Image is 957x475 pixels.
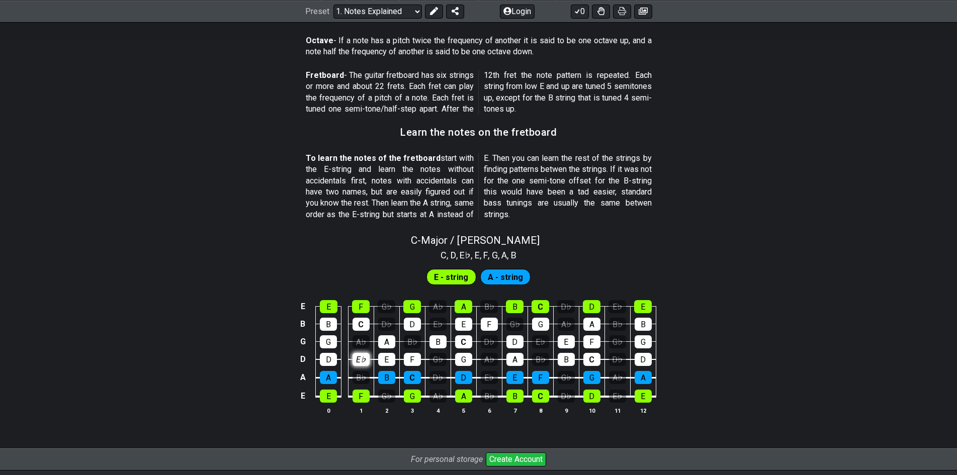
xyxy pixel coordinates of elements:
div: B [320,318,337,331]
span: E♭ [460,248,471,262]
div: G [455,353,472,366]
div: E♭ [353,353,370,366]
div: B♭ [353,371,370,384]
div: G♭ [378,390,395,403]
select: Preset [333,4,422,18]
strong: Fretboard [306,70,344,80]
div: D [635,353,652,366]
div: F [481,318,498,331]
div: C [532,300,549,313]
span: , [471,248,475,262]
td: A [297,368,309,387]
div: D [583,390,600,403]
td: G [297,333,309,350]
button: Create image [634,4,652,18]
div: A♭ [429,390,447,403]
div: G [404,390,421,403]
div: G [583,371,600,384]
span: , [456,248,460,262]
strong: To learn the notes of the fretboard [306,153,441,163]
div: E♭ [608,300,626,313]
span: First enable full edit mode to edit [488,270,523,284]
div: D♭ [378,318,395,331]
td: B [297,315,309,333]
div: E♭ [429,318,447,331]
div: G [320,335,337,348]
div: F [532,371,549,384]
span: C - Major / [PERSON_NAME] [411,234,540,246]
button: Login [500,4,535,18]
span: , [480,248,484,262]
td: E [297,387,309,406]
div: G♭ [609,335,626,348]
div: E [506,371,524,384]
div: F [583,335,600,348]
th: 3 [399,405,425,416]
span: , [488,248,492,262]
button: 0 [571,4,589,18]
div: C [532,390,549,403]
div: B♭ [609,318,626,331]
div: A [320,371,337,384]
div: B♭ [404,335,421,348]
div: B♭ [480,300,498,313]
span: D [451,248,456,262]
div: E [634,300,652,313]
div: A [455,390,472,403]
div: E♭ [481,371,498,384]
section: Scale pitch classes [436,246,521,262]
span: , [498,248,502,262]
div: A [506,353,524,366]
span: C [441,248,447,262]
div: A♭ [558,318,575,331]
th: 6 [476,405,502,416]
button: Share Preset [446,4,464,18]
div: E♭ [609,390,626,403]
div: F [352,300,370,313]
th: 0 [316,405,341,416]
td: E [297,298,309,316]
div: B [506,390,524,403]
span: B [511,248,516,262]
div: A [378,335,395,348]
button: Print [613,4,631,18]
div: C [404,371,421,384]
div: F [404,353,421,366]
div: E [320,390,337,403]
h3: Learn the notes on the fretboard [400,127,557,138]
div: D [320,353,337,366]
span: , [447,248,451,262]
div: E♭ [532,335,549,348]
th: 2 [374,405,399,416]
div: A [455,300,472,313]
span: , [507,248,511,262]
div: B [429,335,447,348]
div: A♭ [429,300,447,313]
div: E [558,335,575,348]
th: 5 [451,405,476,416]
div: D [455,371,472,384]
div: D♭ [429,371,447,384]
div: G♭ [558,371,575,384]
div: D♭ [557,300,575,313]
div: G♭ [378,300,395,313]
div: D♭ [481,335,498,348]
strong: Octave [306,36,333,45]
th: 7 [502,405,528,416]
div: G [403,300,421,313]
div: E [320,300,337,313]
div: C [455,335,472,348]
div: E [378,353,395,366]
div: A [583,318,600,331]
div: A♭ [353,335,370,348]
div: E [455,318,472,331]
th: 4 [425,405,451,416]
th: 9 [553,405,579,416]
span: First enable full edit mode to edit [434,270,468,284]
div: C [353,318,370,331]
div: A♭ [481,353,498,366]
th: 11 [604,405,630,416]
div: D [583,300,600,313]
div: B♭ [532,353,549,366]
th: 12 [630,405,656,416]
